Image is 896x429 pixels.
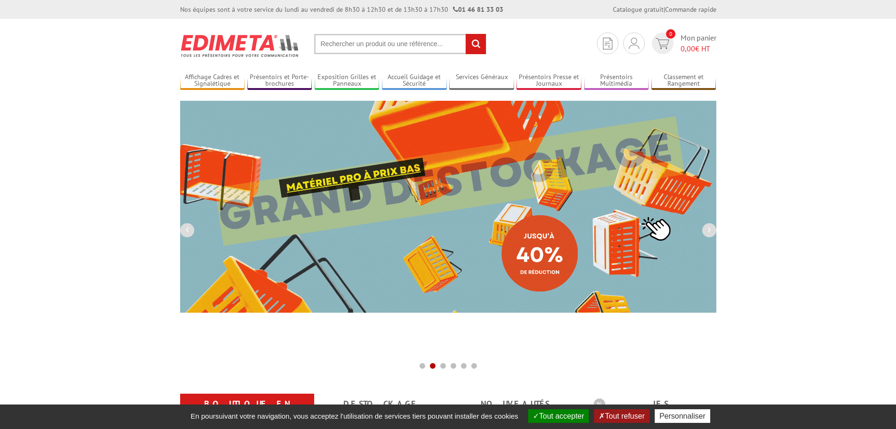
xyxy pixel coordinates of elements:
a: Présentoirs et Porte-brochures [247,73,312,89]
span: 0 [666,29,675,39]
span: € HT [681,43,716,54]
a: Présentoirs Multimédia [584,73,649,89]
button: Tout refuser [594,409,649,423]
span: 0,00 [681,44,695,53]
a: Accueil Guidage et Sécurité [382,73,447,89]
img: devis rapide [629,38,639,49]
div: Nos équipes sont à votre service du lundi au vendredi de 8h30 à 12h30 et de 13h30 à 17h30 [180,5,503,14]
a: Catalogue gratuit [613,5,664,14]
a: Présentoirs Presse et Journaux [516,73,581,89]
button: Personnaliser (fenêtre modale) [655,409,710,423]
input: rechercher [466,34,486,54]
a: Destockage [325,396,437,413]
input: Rechercher un produit ou une référence... [314,34,486,54]
a: nouveautés [460,396,571,413]
span: Mon panier [681,32,716,54]
button: Tout accepter [528,409,589,423]
span: En poursuivant votre navigation, vous acceptez l'utilisation de services tiers pouvant installer ... [186,412,523,420]
b: Les promotions [594,396,711,414]
a: Commande rapide [665,5,716,14]
strong: 01 46 81 33 03 [453,5,503,14]
div: | [613,5,716,14]
img: devis rapide [656,38,669,49]
a: Affichage Cadres et Signalétique [180,73,245,89]
a: devis rapide 0 Mon panier 0,00€ HT [650,32,716,54]
a: Classement et Rangement [651,73,716,89]
a: Exposition Grilles et Panneaux [315,73,380,89]
a: Services Généraux [449,73,514,89]
img: Présentoir, panneau, stand - Edimeta - PLV, affichage, mobilier bureau, entreprise [180,28,300,63]
img: devis rapide [603,38,612,49]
